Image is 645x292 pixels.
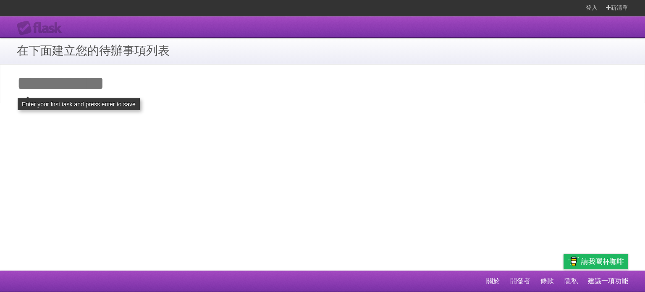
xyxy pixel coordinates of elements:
font: 開發者 [510,277,530,284]
font: 請我喝杯咖啡 [581,258,624,266]
font: 條款 [540,277,554,284]
a: 請我喝杯咖啡 [564,254,628,269]
font: 建議一項功能 [588,277,628,284]
font: 關於 [486,277,500,284]
img: 請我喝杯咖啡 [568,254,579,268]
a: 建議一項功能 [588,273,628,290]
font: 登入 [586,4,598,11]
a: 隱私 [564,273,578,290]
font: 在下面建立您的待辦事項列表 [17,44,170,57]
a: 條款 [540,273,554,290]
a: 關於 [486,273,500,290]
font: 新清單 [611,4,628,11]
font: 隱私 [564,277,578,284]
a: 開發者 [510,273,530,290]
